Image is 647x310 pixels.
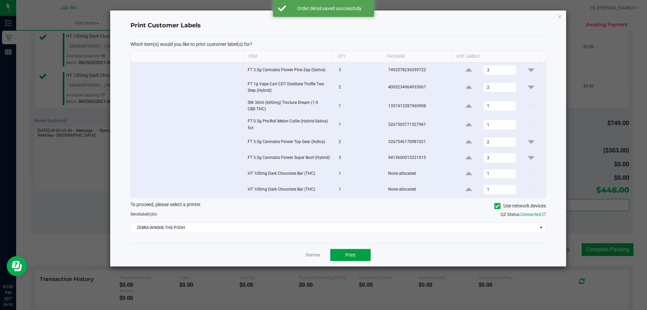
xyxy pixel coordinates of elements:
[335,166,384,182] td: 1
[335,62,384,78] td: 3
[130,212,158,217] span: Send to:
[335,134,384,150] td: 2
[244,97,335,115] td: SW 30ml (600mg) Tincture Dream (1:9 CBD:THC)
[381,51,451,62] th: Package
[335,115,384,134] td: 1
[140,212,153,217] span: label(s)
[244,62,335,78] td: FT 3.5g Cannabis Flower Pine Zap (Sativa)
[243,51,333,62] th: Item
[290,5,369,12] div: Order detail saved successfully
[244,182,335,197] td: HT 100mg Dark Chocolate Bar (THC)
[244,115,335,134] td: FT 0.5g Pre-Roll Melon Collie (Hybrid-Sativa) 5ct
[131,223,537,232] span: ZEBRA-WINNIE-THE-POOH
[384,78,455,97] td: 4005234964933067
[384,115,455,134] td: 5267505771527981
[7,256,27,276] iframe: Resource center
[244,166,335,182] td: HT 100mg Dark Chocolate Bar (THC)
[384,134,455,150] td: 3267546170981021
[384,150,455,166] td: 9413600015221013
[130,41,546,47] p: Which item(s) would you like to print customer label(s) for?
[125,201,551,211] div: To proceed, please select a printer.
[494,202,546,209] label: Use network devices
[335,150,384,166] td: 3
[244,134,335,150] td: FT 3.5g Cannabis Flower Top Gear (Indica)
[384,166,455,182] td: None allocated
[333,51,381,62] th: Qty
[384,182,455,197] td: None allocated
[130,21,546,30] h4: Print Customer Labels
[384,97,455,115] td: 1357413287969908
[500,212,546,217] span: QZ Status:
[306,252,320,258] a: Dismiss
[335,182,384,197] td: 1
[335,78,384,97] td: 2
[244,78,335,97] td: FT 1g Vape Cart CDT Distillate Truffle Two Step (Hybrid)
[335,97,384,115] td: 1
[345,252,356,258] span: Print
[451,51,541,62] th: # of labels
[330,249,371,261] button: Print
[384,62,455,78] td: 7492578236299722
[521,212,541,217] span: Connected
[244,150,335,166] td: FT 3.5g Cannabis Flower Super Boof (Hybrid)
